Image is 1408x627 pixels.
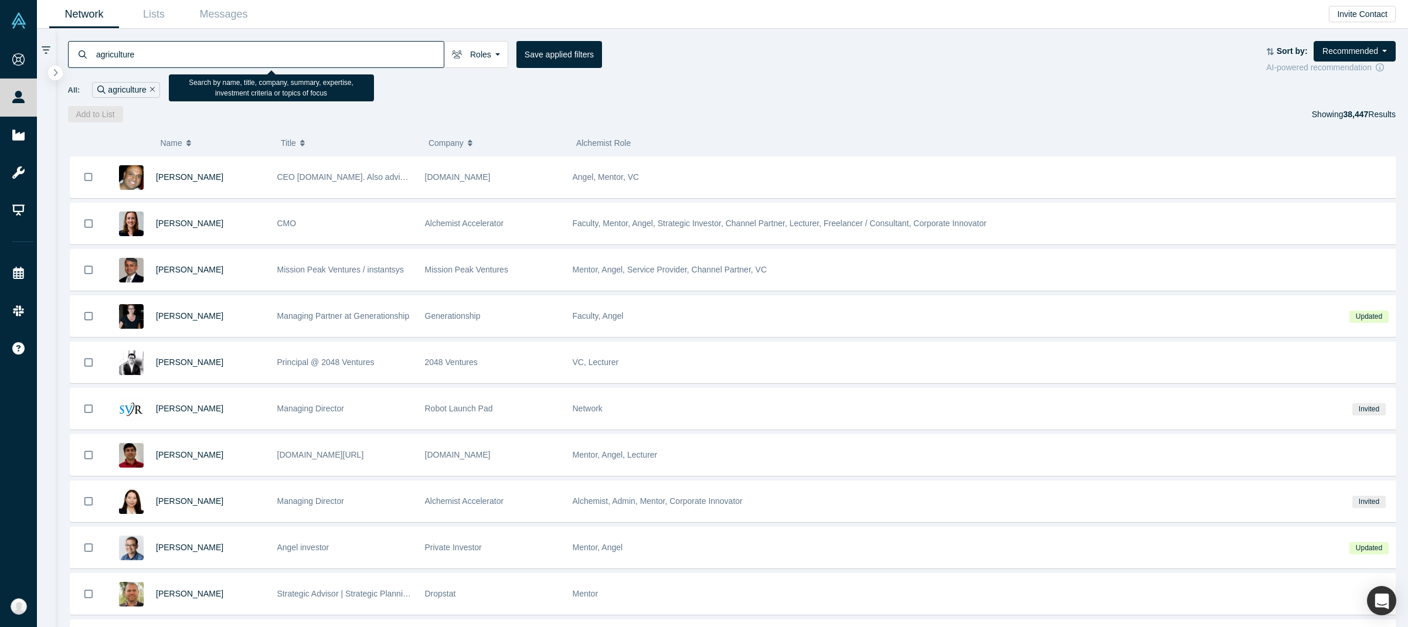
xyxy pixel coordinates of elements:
[156,450,223,459] a: [PERSON_NAME]
[92,82,160,98] div: agriculture
[49,1,119,28] a: Network
[70,574,107,614] button: Bookmark
[573,219,987,228] span: Faculty, Mentor, Angel, Strategic Investor, Channel Partner, Lecturer, Freelancer / Consultant, C...
[119,397,144,421] img: Andra Keay's Profile Image
[95,40,444,68] input: Search by name, title, company, summary, expertise, investment criteria or topics of focus
[119,443,144,468] img: Ashish Bhatia's Profile Image
[425,450,491,459] span: [DOMAIN_NAME]
[573,450,658,459] span: Mentor, Angel, Lecturer
[573,172,640,182] span: Angel, Mentor, VC
[119,304,144,329] img: Rachel Chalmers's Profile Image
[1343,110,1396,119] span: Results
[277,589,536,598] span: Strategic Advisor | Strategic Planning, Operations & Customer Success
[70,481,107,522] button: Bookmark
[281,131,416,155] button: Title
[425,265,508,274] span: Mission Peak Ventures
[277,450,364,459] span: [DOMAIN_NAME][URL]
[189,1,259,28] a: Messages
[70,527,107,568] button: Bookmark
[156,404,223,413] a: [PERSON_NAME]
[156,543,223,552] a: [PERSON_NAME]
[1277,46,1308,56] strong: Sort by:
[573,589,598,598] span: Mentor
[1329,6,1396,22] button: Invite Contact
[277,219,297,228] span: CMO
[70,203,107,244] button: Bookmark
[573,265,767,274] span: Mentor, Angel, Service Provider, Channel Partner, VC
[425,311,481,321] span: Generationship
[573,404,603,413] span: Network
[277,265,404,274] span: Mission Peak Ventures / instantsys
[425,589,456,598] span: Dropstat
[11,12,27,29] img: Alchemist Vault Logo
[277,172,646,182] span: CEO [DOMAIN_NAME]. Also advising and investing. Previously w/ Red Hat, Inktank, DreamHost, etc.
[147,83,155,97] button: Remove Filter
[119,212,144,236] img: Devon Crews's Profile Image
[573,311,624,321] span: Faculty, Angel
[277,404,344,413] span: Managing Director
[1314,41,1396,62] button: Recommended
[1349,542,1388,554] span: Updated
[573,543,623,552] span: Mentor, Angel
[425,496,504,506] span: Alchemist Accelerator
[160,131,182,155] span: Name
[573,496,743,506] span: Alchemist, Admin, Mentor, Corporate Innovator
[444,41,508,68] button: Roles
[156,496,223,506] a: [PERSON_NAME]
[156,172,223,182] a: [PERSON_NAME]
[119,258,144,282] img: Vipin Chawla's Profile Image
[516,41,602,68] button: Save applied filters
[425,404,493,413] span: Robot Launch Pad
[277,543,329,552] span: Angel investor
[277,496,344,506] span: Managing Director
[119,489,144,514] img: Ryoko Manabe's Profile Image
[160,131,268,155] button: Name
[156,219,223,228] a: [PERSON_NAME]
[573,357,619,367] span: VC, Lecturer
[1349,311,1388,323] span: Updated
[68,84,80,96] span: All:
[119,582,144,606] img: Pinchas Steinberg's Profile Image
[277,311,410,321] span: Managing Partner at Generationship
[70,389,107,429] button: Bookmark
[1312,106,1396,122] div: Showing
[1352,496,1385,508] span: Invited
[425,357,478,367] span: 2048 Ventures
[70,296,107,336] button: Bookmark
[70,342,107,383] button: Bookmark
[119,536,144,560] img: Danny Chee's Profile Image
[1266,62,1396,74] div: AI-powered recommendation
[1343,110,1368,119] strong: 38,447
[425,219,504,228] span: Alchemist Accelerator
[119,350,144,375] img: Zann Ali's Profile Image
[281,131,296,155] span: Title
[425,172,491,182] span: [DOMAIN_NAME]
[576,138,631,148] span: Alchemist Role
[428,131,464,155] span: Company
[428,131,564,155] button: Company
[11,598,27,615] img: Chris Chan's Account
[156,589,223,598] a: [PERSON_NAME]
[68,106,123,122] button: Add to List
[70,156,107,197] button: Bookmark
[156,311,223,321] a: [PERSON_NAME]
[70,250,107,290] button: Bookmark
[119,165,144,190] img: Ben Cherian's Profile Image
[156,265,223,274] a: [PERSON_NAME]
[1352,403,1385,415] span: Invited
[156,357,223,367] a: [PERSON_NAME]
[277,357,375,367] span: Principal @ 2048 Ventures
[119,1,189,28] a: Lists
[425,543,482,552] span: Private Investor
[70,435,107,475] button: Bookmark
